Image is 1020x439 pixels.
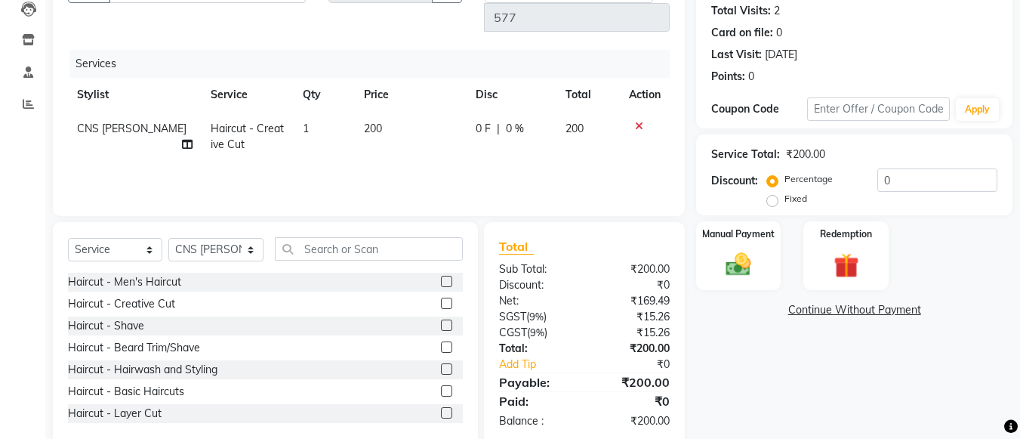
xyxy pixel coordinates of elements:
span: 1 [303,122,309,135]
th: Service [202,78,294,112]
input: Enter Offer / Coupon Code [807,97,950,121]
a: Add Tip [488,357,600,373]
span: SGST [499,310,526,323]
div: ₹0 [584,392,681,410]
div: Haircut - Layer Cut [68,406,162,422]
div: Total: [488,341,584,357]
th: Price [355,78,467,112]
span: Total [499,239,534,255]
div: Net: [488,293,584,309]
div: Haircut - Beard Trim/Shave [68,340,200,356]
div: ( ) [488,325,584,341]
div: ₹0 [584,277,681,293]
label: Redemption [820,227,872,241]
span: | [497,121,500,137]
a: Continue Without Payment [699,302,1009,318]
span: CNS [PERSON_NAME] [77,122,186,135]
div: Card on file: [711,25,773,41]
img: _gift.svg [826,250,867,281]
div: Points: [711,69,745,85]
th: Total [556,78,621,112]
span: 9% [529,311,544,323]
span: 200 [565,122,584,135]
div: Paid: [488,392,584,410]
div: ₹169.49 [584,293,681,309]
input: Search or Scan [275,237,463,261]
div: [DATE] [765,47,797,63]
div: ( ) [488,309,584,325]
label: Manual Payment [702,227,775,241]
div: Haircut - Hairwash and Styling [68,362,217,378]
div: ₹200.00 [584,341,681,357]
div: Balance : [488,413,584,429]
div: Haircut - Shave [68,318,144,334]
div: Service Total: [711,147,780,162]
span: 0 % [506,121,524,137]
div: Sub Total: [488,261,584,277]
div: Last Visit: [711,47,762,63]
div: Discount: [488,277,584,293]
div: 0 [748,69,754,85]
img: _cash.svg [718,250,759,279]
th: Disc [467,78,556,112]
span: CGST [499,326,527,339]
div: Coupon Code [711,101,806,117]
div: Payable: [488,373,584,391]
div: ₹200.00 [584,413,681,429]
div: Haircut - Basic Haircuts [68,384,184,400]
span: 9% [530,326,544,339]
span: 200 [364,122,382,135]
span: Haircut - Creative Cut [211,122,284,151]
div: Services [69,50,681,78]
div: ₹15.26 [584,325,681,341]
div: ₹0 [601,357,682,373]
label: Fixed [784,192,807,206]
th: Action [620,78,670,112]
th: Qty [294,78,355,112]
div: 2 [774,3,780,19]
div: Haircut - Men's Haircut [68,274,181,290]
th: Stylist [68,78,202,112]
div: ₹200.00 [786,147,825,162]
div: Total Visits: [711,3,771,19]
div: Discount: [711,173,758,189]
div: ₹200.00 [584,261,681,277]
button: Apply [956,98,999,121]
div: ₹15.26 [584,309,681,325]
label: Percentage [784,172,833,186]
div: 0 [776,25,782,41]
span: 0 F [476,121,491,137]
div: Haircut - Creative Cut [68,296,175,312]
div: ₹200.00 [584,373,681,391]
